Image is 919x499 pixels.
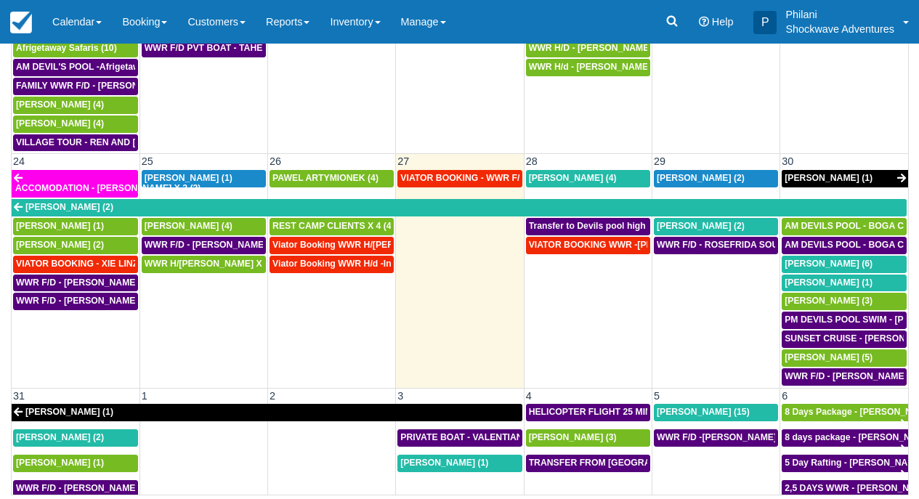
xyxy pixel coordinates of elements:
div: P [753,11,777,34]
span: [PERSON_NAME] (4) [16,100,104,110]
span: 5 [652,390,661,402]
a: [PERSON_NAME] (4) [142,218,266,235]
span: [PERSON_NAME] (4) [145,221,232,231]
span: ACCOMODATION - [PERSON_NAME] X 2 (2) [15,183,201,193]
span: Viator Booking WWR H/d -Inchbald [PERSON_NAME] X 4 (4) [272,259,526,269]
span: [PERSON_NAME] (1) [25,407,113,417]
span: [PERSON_NAME] (1) [16,458,104,468]
span: 26 [268,155,283,167]
span: [PERSON_NAME] (2) [16,432,104,442]
span: WWR H/d - [PERSON_NAME] X6 (6) [529,62,678,72]
span: PAWEL ARTYMIONEK (4) [272,173,378,183]
a: [PERSON_NAME] (15) [654,404,778,421]
a: [PERSON_NAME] (1) [13,455,138,472]
a: SUNSET CRUISE - [PERSON_NAME] X1 (5) [782,330,907,348]
span: 24 [12,155,26,167]
span: VIATOR BOOKING - WWR F/D [PERSON_NAME] X 2 (3) [400,173,632,183]
a: TRANSFER FROM [GEOGRAPHIC_DATA] TO VIC FALLS - [PERSON_NAME] X 1 (1) [526,455,650,472]
span: [PERSON_NAME] (2) [657,173,745,183]
a: [PERSON_NAME] (4) [13,97,138,114]
span: WWR F/D - [PERSON_NAME] 1 (1) [16,277,159,288]
span: [PERSON_NAME] (1) [785,277,873,288]
span: [PERSON_NAME] (15) [657,407,750,417]
span: HELICOPTER FLIGHT 25 MINS- [PERSON_NAME] X1 (1) [529,407,764,417]
a: [PERSON_NAME] (2) [12,199,907,216]
span: 31 [12,390,26,402]
span: [PERSON_NAME] (1) [400,458,488,468]
span: [PERSON_NAME] (6) [785,259,873,269]
a: Transfer to Devils pool high tea- [PERSON_NAME] X4 (4) [526,218,650,235]
a: AM DEVIL'S POOL -Afrigetaway Safaris X5 (5) [13,59,138,76]
a: [PERSON_NAME] (3) [782,293,907,310]
span: Transfer to Devils pool high tea- [PERSON_NAME] X4 (4) [529,221,768,231]
a: 8 days package - [PERSON_NAME] X1 (1) [782,429,908,447]
a: WWR H/D - [PERSON_NAME] X 1 (1) [526,40,650,57]
span: WWR H/[PERSON_NAME] X 3 (3) [145,259,283,269]
span: WWR F/D - [PERSON_NAME] X 2 (2) [16,483,168,493]
span: [PERSON_NAME] (1) [16,221,104,231]
a: Afrigetaway Safaris (10) [13,40,138,57]
span: [PERSON_NAME] (3) [785,296,873,306]
span: [PERSON_NAME] (1) [145,173,232,183]
a: AM DEVILS POOL - BOGA CHITE X 1 (1) [782,218,907,235]
a: VILLAGE TOUR - REN AND [PERSON_NAME] X4 (4) [13,134,138,152]
a: [PERSON_NAME] (1) [142,170,266,187]
a: WWR F/D - ROSEFRIDA SOUER X 2 (2) [654,237,778,254]
a: PRIVATE BOAT - VALENTIAN [PERSON_NAME] X 4 (4) [397,429,522,447]
span: 1 [140,390,149,402]
a: ACCOMODATION - [PERSON_NAME] X 2 (2) [12,170,138,198]
a: 2,5 DAYS WWR - [PERSON_NAME] X1 (1) [782,480,908,498]
a: VIATOR BOOKING - XIE LINZHEN X4 (4) [13,256,138,273]
span: 4 [525,390,533,402]
a: [PERSON_NAME] (3) [526,429,650,447]
a: [PERSON_NAME] (5) [782,349,907,367]
span: VIATOR BOOKING - XIE LINZHEN X4 (4) [16,259,184,269]
a: WWR F/D - [PERSON_NAME] X 2 (2) [13,293,138,310]
a: WWR H/d - [PERSON_NAME] X6 (6) [526,59,650,76]
span: PRIVATE BOAT - VALENTIAN [PERSON_NAME] X 4 (4) [400,432,628,442]
a: WWR F/D PVT BOAT - TAHEL FAMILY x 5 (1) [142,40,266,57]
a: 5 Day Rafting - [PERSON_NAME] X1 (1) [782,455,908,472]
a: VIATOR BOOKING - WWR F/D [PERSON_NAME] X 2 (3) [397,170,522,187]
span: Viator Booking WWR H/[PERSON_NAME] X 8 (8) [272,240,477,250]
span: [PERSON_NAME] (1) [785,173,873,183]
span: WWR F/D - [PERSON_NAME] (5) [145,240,280,250]
img: checkfront-main-nav-mini-logo.png [10,12,32,33]
a: [PERSON_NAME] (2) [13,429,138,447]
a: [PERSON_NAME] (1) [12,404,522,421]
span: 25 [140,155,155,167]
a: Viator Booking WWR H/d -Inchbald [PERSON_NAME] X 4 (4) [270,256,394,273]
a: [PERSON_NAME] (1) [397,455,522,472]
span: WWR F/D PVT BOAT - TAHEL FAMILY x 5 (1) [145,43,331,53]
span: VILLAGE TOUR - REN AND [PERSON_NAME] X4 (4) [16,137,234,147]
a: WWR F/D - [PERSON_NAME] X 2 (2) [13,480,138,498]
a: VIATOR BOOKING WWR -[PERSON_NAME] X2 (2) [526,237,650,254]
a: PAWEL ARTYMIONEK (4) [270,170,394,187]
span: [PERSON_NAME] (5) [785,352,873,362]
a: FAMILY WWR F/D - [PERSON_NAME] X4 (4) [13,78,138,95]
a: [PERSON_NAME] (2) [654,170,778,187]
span: 2 [268,390,277,402]
span: [PERSON_NAME] (3) [529,432,617,442]
p: Philani [785,7,894,22]
a: WWR F/D - [PERSON_NAME] (5) [142,237,266,254]
a: PM DEVILS POOL SWIM - [PERSON_NAME] X 2 (2) [782,312,907,329]
i: Help [699,17,709,27]
a: [PERSON_NAME] (1) [782,275,907,292]
span: TRANSFER FROM [GEOGRAPHIC_DATA] TO VIC FALLS - [PERSON_NAME] X 1 (1) [529,458,878,468]
span: WWR F/D - [PERSON_NAME] X 2 (2) [16,296,168,306]
span: 28 [525,155,539,167]
a: [PERSON_NAME] (2) [654,218,778,235]
span: AM DEVIL'S POOL -Afrigetaway Safaris X5 (5) [16,62,209,72]
span: WWR H/D - [PERSON_NAME] X 1 (1) [529,43,681,53]
a: WWR H/[PERSON_NAME] X 3 (3) [142,256,266,273]
a: [PERSON_NAME] (1) [782,170,908,187]
span: 27 [396,155,410,167]
a: WWR F/D -[PERSON_NAME] X 15 (15) [654,429,778,447]
a: 8 Days Package - [PERSON_NAME] (1) [782,404,908,421]
a: WWR F/D - [PERSON_NAME] 1 (1) [13,275,138,292]
a: WWR F/D - [PERSON_NAME] [PERSON_NAME] OHKKA X1 (1) [782,368,907,386]
span: Help [712,16,734,28]
span: [PERSON_NAME] (2) [657,221,745,231]
span: 29 [652,155,667,167]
